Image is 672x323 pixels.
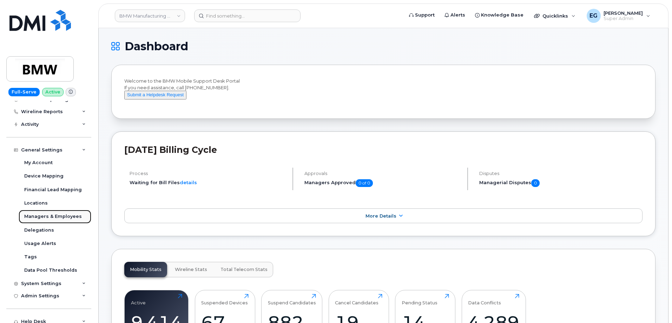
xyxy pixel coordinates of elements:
div: Cancel Candidates [335,294,378,305]
h4: Disputes [479,171,643,176]
h5: Managerial Disputes [479,179,643,187]
div: Pending Status [402,294,437,305]
li: Waiting for Bill Files [130,179,286,186]
h4: Process [130,171,286,176]
div: Data Conflicts [468,294,501,305]
h4: Approvals [304,171,461,176]
span: Total Telecom Stats [220,267,268,272]
div: Welcome to the BMW Mobile Support Desk Portal If you need assistance, call [PHONE_NUMBER]. [124,78,643,106]
div: Active [131,294,146,305]
h2: [DATE] Billing Cycle [124,144,643,155]
span: Dashboard [125,41,188,52]
span: Wireline Stats [175,267,207,272]
span: 0 of 0 [356,179,373,187]
span: More Details [365,213,396,219]
a: Submit a Helpdesk Request [124,92,186,97]
span: 0 [531,179,540,187]
a: details [180,180,197,185]
div: Suspended Devices [201,294,248,305]
div: Suspend Candidates [268,294,316,305]
button: Submit a Helpdesk Request [124,91,186,99]
h5: Managers Approved [304,179,461,187]
iframe: Messenger Launcher [641,292,667,318]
